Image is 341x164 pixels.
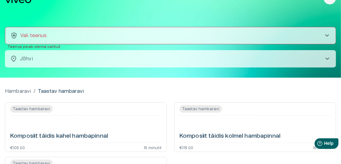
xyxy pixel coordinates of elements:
p: Teenus peab olema valitud [7,44,336,50]
span: chevron_right [323,32,331,39]
button: health_and_safetyVali teenuschevron_right [5,27,336,44]
span: Taastav hambaravi [10,105,53,113]
a: Open service booking details [174,102,336,152]
p: 15 minutit [143,145,161,149]
h6: Komposiit täidis kahel hambapinnal [10,132,108,140]
p: Jõhvi [20,55,314,63]
p: €115.00 [180,145,193,149]
span: Taastav hambaravi [180,105,222,113]
p: €105.00 [10,145,25,149]
iframe: Help widget launcher [293,136,341,153]
span: health_and_safety [10,32,18,39]
span: chevron_right [324,55,331,63]
p: Taastav hambaravi [38,88,84,95]
h6: Komposiit täidis kolmel hambapinnal [180,132,280,140]
a: Open service booking details [5,102,167,152]
p: / [34,88,35,95]
p: Vali teenus [20,32,47,39]
span: location_on [10,55,17,63]
a: Hambaravi [5,88,31,95]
